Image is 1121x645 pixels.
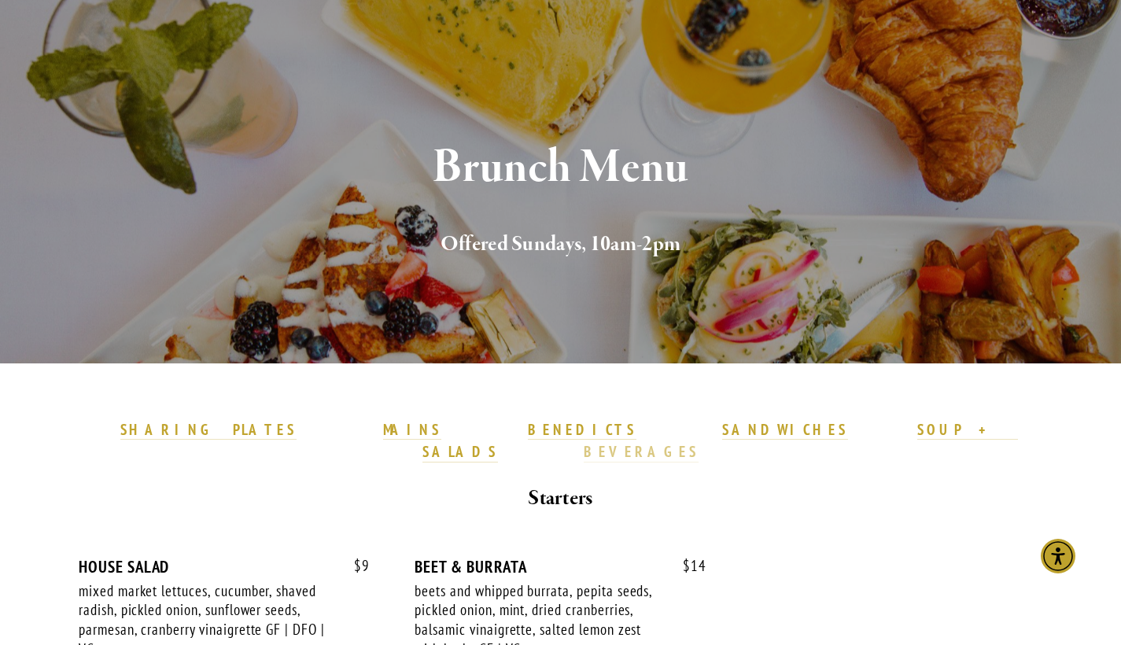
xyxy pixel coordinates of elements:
[528,420,636,440] a: BENEDICTS
[1041,539,1075,573] div: Accessibility Menu
[422,420,1018,463] a: SOUP + SALADS
[415,557,706,577] div: BEET & BURRATA
[528,420,636,439] strong: BENEDICTS
[383,420,442,439] strong: MAINS
[108,228,1014,261] h2: Offered Sundays, 10am-2pm
[584,442,699,463] a: BEVERAGES
[108,142,1014,193] h1: Brunch Menu
[722,420,848,439] strong: SANDWICHES
[338,557,370,575] span: 9
[354,556,362,575] span: $
[584,442,699,461] strong: BEVERAGES
[120,420,297,439] strong: SHARING PLATES
[683,556,691,575] span: $
[120,420,297,440] a: SHARING PLATES
[528,485,592,512] strong: Starters
[383,420,442,440] a: MAINS
[667,557,706,575] span: 14
[722,420,848,440] a: SANDWICHES
[79,557,370,577] div: HOUSE SALAD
